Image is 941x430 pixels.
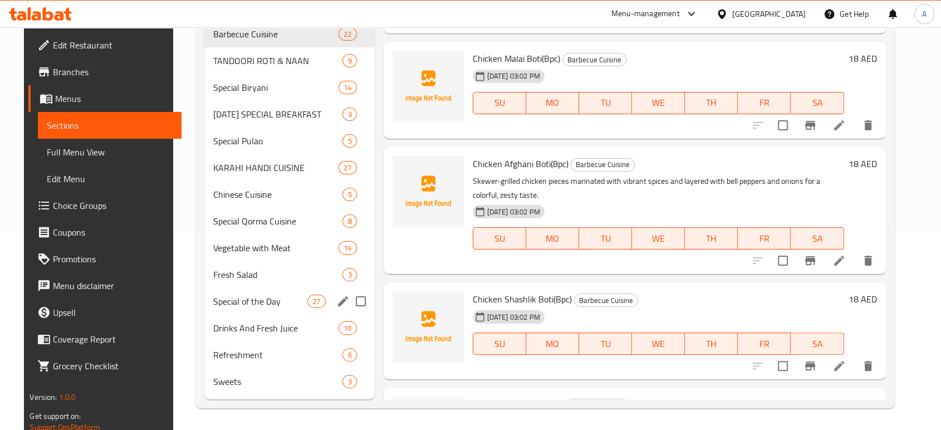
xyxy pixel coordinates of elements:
[473,291,572,307] span: Chicken Shashlik Boti(Bpc)
[849,291,877,307] h6: 18 AED
[213,27,339,41] span: Barbecue Cuisine
[478,95,522,111] span: SU
[213,54,343,67] span: TANDOORI ROTI & NAAN
[791,92,844,114] button: SA
[53,226,172,239] span: Coupons
[28,246,181,272] a: Promotions
[832,359,846,373] a: Edit menu item
[565,399,629,412] div: Barbecue Cuisine
[55,92,172,105] span: Menus
[473,92,526,114] button: SU
[204,181,375,208] div: Chinese Cuisine5
[771,354,795,378] span: Select to update
[339,82,356,93] span: 14
[473,396,563,413] span: Chicken Green Boti(Bpc)
[483,312,545,322] span: [DATE] 03:02 PM
[28,272,181,299] a: Menu disclaimer
[478,231,522,247] span: SU
[204,74,375,101] div: Special Biryani14
[732,8,806,20] div: [GEOGRAPHIC_DATA]
[343,136,356,146] span: 5
[308,296,325,307] span: 27
[483,71,545,81] span: [DATE] 03:02 PM
[632,333,685,355] button: WE
[832,119,846,132] a: Edit menu item
[47,119,172,132] span: Sections
[213,188,343,201] span: Chinese Cuisine
[342,375,356,388] div: items
[343,109,356,120] span: 3
[213,375,343,388] span: Sweets
[339,321,356,335] div: items
[339,27,356,41] div: items
[307,295,325,308] div: items
[204,234,375,261] div: Vegetable with Meat14
[204,261,375,288] div: Fresh Salad3
[742,95,786,111] span: FR
[795,231,839,247] span: SA
[213,161,339,174] div: KARAHI HANDI CUISINE
[204,101,375,128] div: [DATE] SPECIAL BREAKFAST3
[53,199,172,212] span: Choice Groups
[473,50,560,67] span: Chicken Malai Boti(Bpc)
[204,208,375,234] div: Special Qorma Cuisine8
[738,227,791,250] button: FR
[30,390,57,404] span: Version:
[28,326,181,353] a: Coverage Report
[526,227,579,250] button: MO
[343,189,356,200] span: 5
[742,336,786,352] span: FR
[685,333,738,355] button: TH
[343,350,356,360] span: 6
[213,81,339,94] span: Special Biryani
[204,315,375,341] div: Drinks And Fresh Juice10
[342,214,356,228] div: items
[38,112,181,139] a: Sections
[562,53,626,66] div: Barbecue Cuisine
[204,368,375,395] div: Sweets3
[213,214,343,228] div: Special Qorma Cuisine
[30,409,81,423] span: Get support on:
[204,154,375,181] div: KARAHI HANDI CUISINE27
[28,85,181,112] a: Menus
[584,231,628,247] span: TU
[685,92,738,114] button: TH
[213,295,308,308] span: Special of the Day
[342,188,356,201] div: items
[797,112,824,139] button: Branch-specific-item
[343,56,356,66] span: 9
[584,95,628,111] span: TU
[342,268,356,281] div: items
[59,390,76,404] span: 1.0.0
[483,207,545,217] span: [DATE] 03:02 PM
[47,172,172,185] span: Edit Menu
[204,288,375,315] div: Special of the Day27edit
[571,158,634,171] span: Barbecue Cuisine
[531,336,575,352] span: MO
[204,341,375,368] div: Refreshment6
[922,8,927,20] span: A
[855,112,881,139] button: delete
[574,294,638,307] div: Barbecue Cuisine
[343,216,356,227] span: 8
[393,51,464,122] img: Chicken Malai Boti(Bpc)
[213,241,339,255] div: Vegetable with Meat
[832,254,846,267] a: Edit menu item
[28,299,181,326] a: Upsell
[342,54,356,67] div: items
[28,192,181,219] a: Choice Groups
[636,231,680,247] span: WE
[28,32,181,58] a: Edit Restaurant
[335,293,351,310] button: edit
[526,92,579,114] button: MO
[738,92,791,114] button: FR
[795,95,839,111] span: SA
[53,252,172,266] span: Promotions
[53,65,172,79] span: Branches
[393,156,464,227] img: Chicken Afghani Boti(8pc)
[473,155,568,172] span: Chicken Afghani Boti(8pc)
[53,38,172,52] span: Edit Restaurant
